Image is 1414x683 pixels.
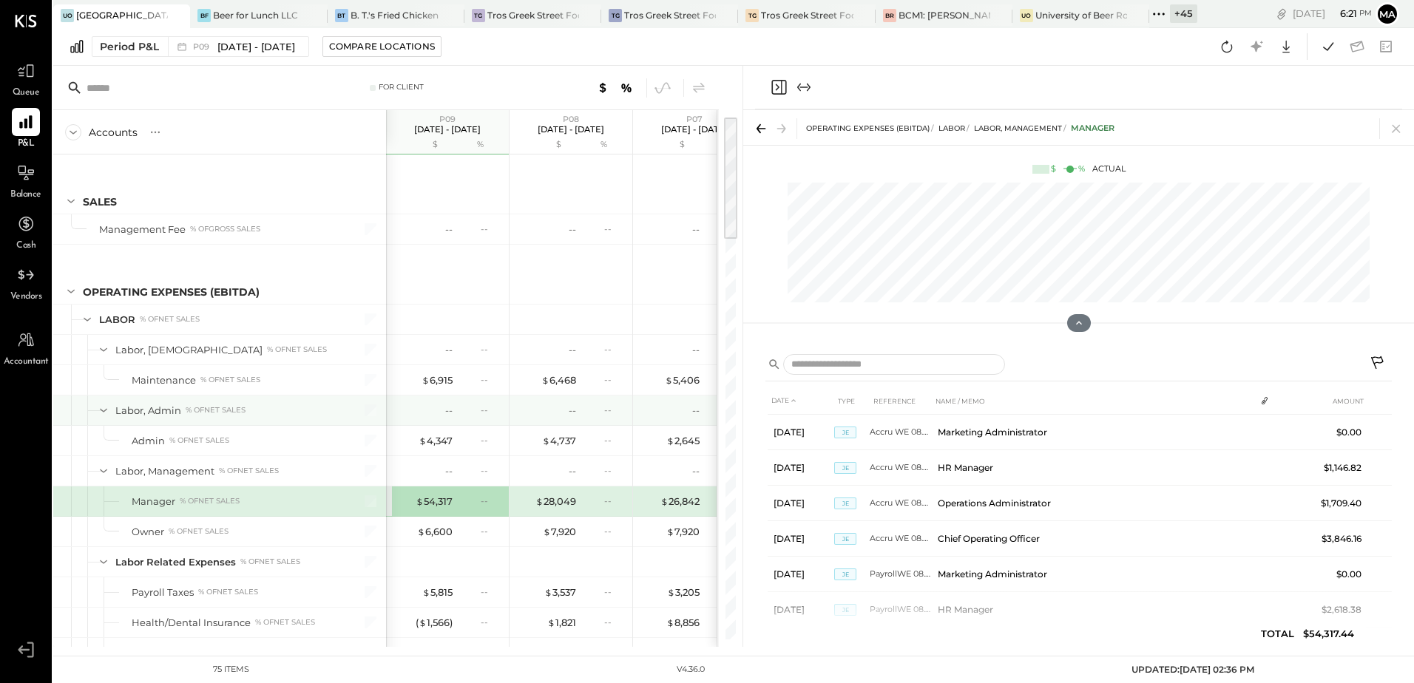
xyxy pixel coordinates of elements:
div: % of NET SALES [140,314,200,324]
span: Accountant [4,356,49,369]
span: P&L [18,137,35,151]
div: % of NET SALES [169,526,229,537]
div: Labor, Admin [115,404,181,418]
td: [DATE] [768,450,834,486]
span: JE [834,639,856,651]
div: -- [481,434,500,446]
div: -- [604,525,623,537]
div: For Client [379,82,424,92]
div: Labor Related Expenses [115,555,236,569]
span: $ [543,526,551,537]
span: $ [547,616,555,628]
th: AMOUNT [1308,387,1367,415]
div: -- [604,222,623,235]
span: $ [416,495,424,507]
div: % [1078,163,1085,175]
span: $ [542,435,550,446]
span: JE [834,604,856,616]
span: $ [422,586,430,598]
div: -- [481,404,500,416]
div: SALES [83,194,117,209]
span: JE [834,533,856,545]
div: % [456,139,504,151]
div: OPERATING EXPENSES (EBITDA) [83,285,260,299]
button: Hide Chart [1067,314,1091,332]
div: Uo [61,9,74,22]
div: -- [604,464,623,477]
td: $1,709.40 [1308,486,1367,521]
td: $0.00 [1308,557,1367,592]
a: Accountant [1,326,51,369]
div: -- [481,373,500,386]
div: Bf [197,9,211,22]
div: Compare Locations [329,40,435,52]
div: % of NET SALES [255,617,315,628]
span: $ [665,374,673,386]
td: PayrollWE 08.25-09.07 [870,628,932,663]
div: 5,815 [422,585,453,599]
div: 6,600 [417,525,453,539]
span: $ [541,374,549,386]
td: $1,146.82 [1308,450,1367,486]
p: [DATE] - [DATE] [414,124,481,135]
div: 7,920 [666,525,700,539]
span: P08 [563,114,579,124]
div: Tros Greek Street Food - [GEOGRAPHIC_DATA] [487,9,579,21]
div: % [703,139,751,151]
div: -- [604,616,623,628]
div: -- [604,373,623,386]
td: Operations Administrator [932,628,1255,663]
td: HR Manager [932,450,1255,486]
div: Labor, Management [115,464,214,478]
div: TG [745,9,759,22]
a: Vendors [1,261,51,304]
div: Accounts [89,125,138,140]
div: -- [604,495,623,507]
div: [DATE] [1293,7,1372,21]
div: -- [604,646,623,659]
span: $ [544,586,552,598]
div: -- [692,343,700,357]
a: Balance [1,159,51,202]
div: % [580,139,628,151]
div: Management Fee [99,222,186,237]
div: 8,856 [666,616,700,630]
td: [DATE] [768,628,834,663]
div: Health/Dental Insurance [132,616,251,630]
div: -- [604,434,623,446]
div: -- [569,343,576,357]
td: $2,618.38 [1308,592,1367,628]
td: $0.00 [1308,415,1367,450]
div: 26,842 [660,495,700,509]
span: LABOR [938,123,965,133]
div: $ [1051,163,1056,175]
td: $2,932.65 [1308,628,1367,663]
div: % of NET SALES [180,496,240,506]
div: -- [604,404,623,416]
td: Marketing Administrator [932,415,1255,450]
div: BCM1: [PERSON_NAME] Kitchen Bar Market [899,9,990,21]
div: -- [445,343,453,357]
span: $ [660,495,669,507]
span: JE [834,462,856,474]
td: Accru WE 08.25-08.31 [870,415,932,450]
div: BR [883,9,896,22]
span: Queue [13,86,40,100]
div: Actual [1032,163,1126,175]
span: JE [834,427,856,438]
div: 1,558 [669,646,700,660]
td: [DATE] [768,486,834,521]
div: Owner [132,525,164,539]
a: P&L [1,108,51,151]
td: Accru WE 08.25-08.31 [870,450,932,486]
div: Period P&L [100,39,159,54]
div: BT [335,9,348,22]
div: 3,205 [667,585,700,599]
span: $ [422,647,430,659]
div: -- [481,525,500,537]
div: copy link [1274,6,1289,21]
td: [DATE] [768,557,834,592]
span: Balance [10,188,41,202]
div: Beer for Lunch LLC [213,9,298,21]
div: -- [569,222,576,237]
